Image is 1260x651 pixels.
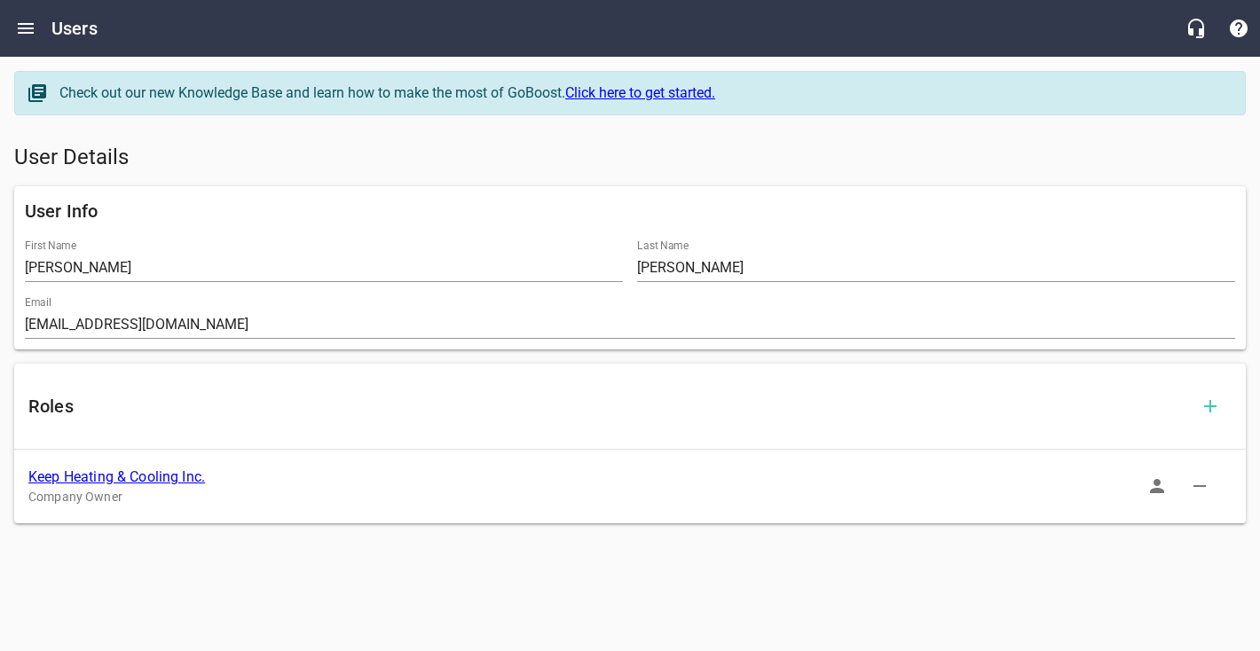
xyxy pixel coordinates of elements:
[1175,7,1217,50] button: Live Chat
[28,392,1189,420] h6: Roles
[565,84,715,101] a: Click here to get started.
[1217,7,1260,50] button: Support Portal
[1178,465,1221,507] button: Delete Role
[51,14,98,43] h6: Users
[59,82,1227,104] div: Check out our new Knowledge Base and learn how to make the most of GoBoost.
[25,297,51,308] label: Email
[28,468,205,485] a: Keep Heating & Cooling Inc.
[25,240,76,251] label: First Name
[637,240,689,251] label: Last Name
[1136,465,1178,507] button: Sign In as Role
[14,144,1246,172] h5: User Details
[28,488,1203,506] p: Company Owner
[25,197,1235,225] h6: User Info
[4,7,47,50] button: Open drawer
[1189,385,1232,427] button: Add Role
